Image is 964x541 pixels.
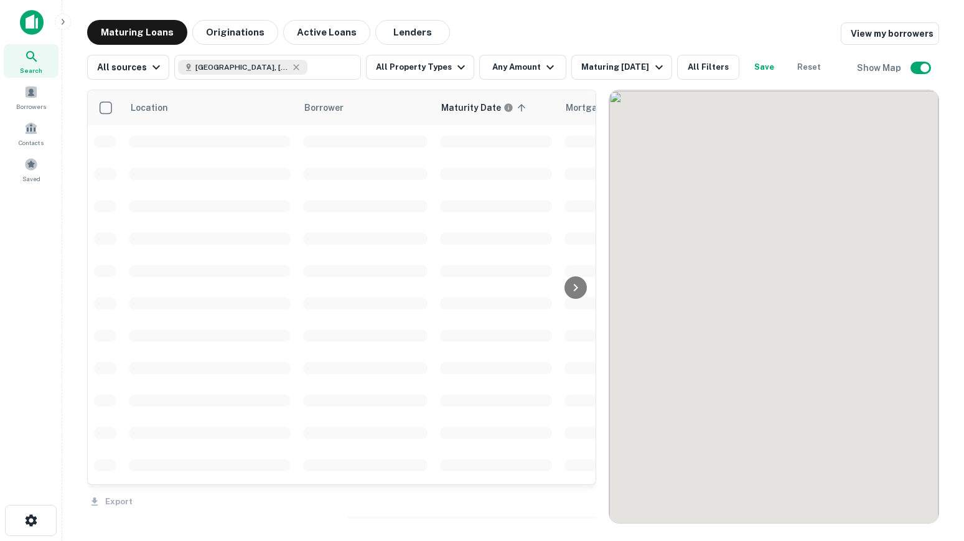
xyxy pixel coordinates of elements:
[441,101,501,115] h6: Maturity Date
[20,65,42,75] span: Search
[4,153,58,186] a: Saved
[283,20,370,45] button: Active Loans
[97,60,164,75] div: All sources
[581,60,666,75] div: Maturing [DATE]
[4,44,58,78] a: Search
[4,80,58,114] a: Borrowers
[19,138,44,148] span: Contacts
[744,55,784,80] button: Save your search to get updates of matches that match your search criteria.
[195,62,289,73] span: [GEOGRAPHIC_DATA], [GEOGRAPHIC_DATA], [GEOGRAPHIC_DATA]
[4,116,58,150] a: Contacts
[366,55,474,80] button: All Property Types
[902,441,964,501] iframe: Chat Widget
[87,55,169,80] button: All sources
[841,22,939,45] a: View my borrowers
[123,90,297,125] th: Location
[16,101,46,111] span: Borrowers
[789,55,829,80] button: Reset
[130,100,184,115] span: Location
[192,20,278,45] button: Originations
[677,55,739,80] button: All Filters
[441,101,513,115] div: Maturity dates displayed may be estimated. Please contact the lender for the most accurate maturi...
[441,101,530,115] span: Maturity dates displayed may be estimated. Please contact the lender for the most accurate maturi...
[375,20,450,45] button: Lenders
[304,100,344,115] span: Borrower
[297,90,434,125] th: Borrower
[87,20,187,45] button: Maturing Loans
[558,90,695,125] th: Mortgage Amount
[20,10,44,35] img: capitalize-icon.png
[571,55,672,80] button: Maturing [DATE]
[434,90,558,125] th: Maturity dates displayed may be estimated. Please contact the lender for the most accurate maturi...
[857,61,903,75] h6: Show Map
[22,174,40,184] span: Saved
[479,55,566,80] button: Any Amount
[609,90,938,523] div: 0 0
